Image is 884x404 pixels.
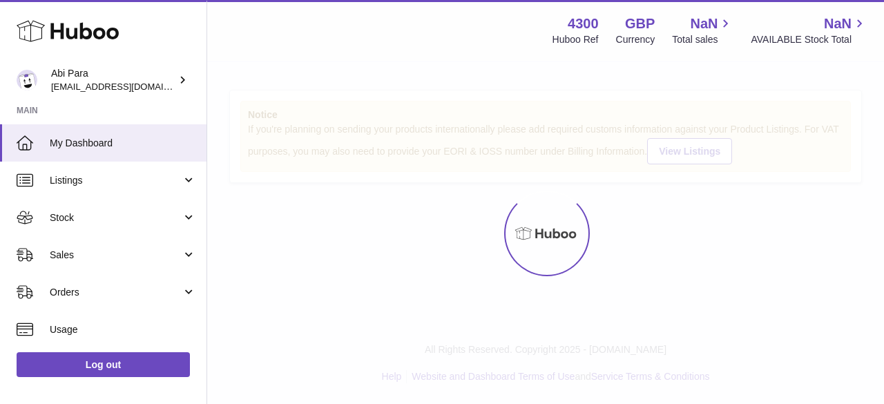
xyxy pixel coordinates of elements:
[616,33,655,46] div: Currency
[51,67,175,93] div: Abi Para
[50,286,182,299] span: Orders
[50,211,182,224] span: Stock
[552,33,599,46] div: Huboo Ref
[751,33,867,46] span: AVAILABLE Stock Total
[751,15,867,46] a: NaN AVAILABLE Stock Total
[50,174,182,187] span: Listings
[50,323,196,336] span: Usage
[50,249,182,262] span: Sales
[672,33,733,46] span: Total sales
[824,15,852,33] span: NaN
[568,15,599,33] strong: 4300
[17,70,37,90] img: Abi@mifo.co.uk
[51,81,203,92] span: [EMAIL_ADDRESS][DOMAIN_NAME]
[50,137,196,150] span: My Dashboard
[625,15,655,33] strong: GBP
[690,15,718,33] span: NaN
[672,15,733,46] a: NaN Total sales
[17,352,190,377] a: Log out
